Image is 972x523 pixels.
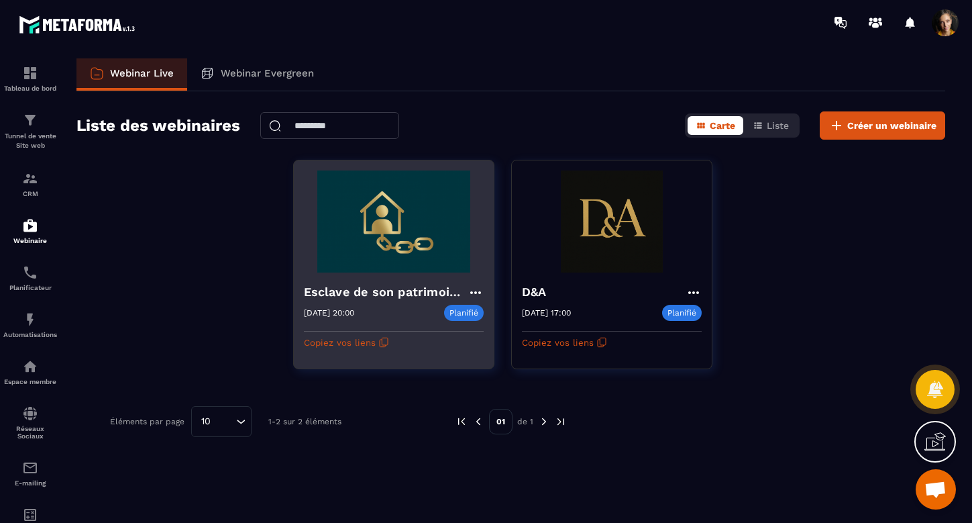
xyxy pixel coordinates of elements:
[22,171,38,187] img: formation
[3,301,57,348] a: automationsautomationsAutomatisations
[3,284,57,291] p: Planificateur
[304,283,468,301] h4: Esclave de son patrimoine
[110,417,184,426] p: Éléments par page
[304,171,484,273] img: webinar-background
[3,85,57,92] p: Tableau de bord
[522,332,607,353] button: Copiez vos liens
[3,102,57,160] a: formationformationTunnel de vente Site web
[3,207,57,254] a: automationsautomationsWebinaire
[522,283,553,301] h4: D&A
[197,414,215,429] span: 10
[22,312,38,328] img: automations
[3,160,57,207] a: formationformationCRM
[22,265,38,281] img: scheduler
[22,406,38,422] img: social-network
[820,111,945,140] button: Créer un webinaire
[517,416,533,427] p: de 1
[76,112,240,139] h2: Liste des webinaires
[3,348,57,395] a: automationsautomationsEspace membre
[3,55,57,102] a: formationformationTableau de bord
[110,67,174,79] p: Webinar Live
[22,507,38,523] img: accountant
[304,308,354,318] p: [DATE] 20:00
[3,331,57,338] p: Automatisations
[489,409,512,434] p: 01
[522,171,702,273] img: webinar-background
[221,67,314,79] p: Webinar Evergreen
[444,305,484,321] p: Planifié
[3,479,57,487] p: E-mailing
[3,378,57,385] p: Espace membre
[3,190,57,197] p: CRM
[304,332,389,353] button: Copiez vos liens
[22,359,38,375] img: automations
[847,119,936,132] span: Créer un webinaire
[710,120,735,131] span: Carte
[662,305,702,321] p: Planifié
[688,116,743,135] button: Carte
[3,254,57,301] a: schedulerschedulerPlanificateur
[191,406,252,437] div: Search for option
[3,425,57,440] p: Réseaux Sociaux
[22,65,38,81] img: formation
[745,116,797,135] button: Liste
[538,416,550,428] img: next
[76,58,187,91] a: Webinar Live
[22,112,38,128] img: formation
[455,416,468,428] img: prev
[555,416,567,428] img: next
[22,218,38,234] img: automations
[215,414,233,429] input: Search for option
[767,120,789,131] span: Liste
[522,308,571,318] p: [DATE] 17:00
[22,460,38,476] img: email
[3,395,57,450] a: social-networksocial-networkRéseaux Sociaux
[916,469,956,510] div: Ouvrir le chat
[3,237,57,244] p: Webinaire
[3,450,57,497] a: emailemailE-mailing
[472,416,484,428] img: prev
[3,132,57,150] p: Tunnel de vente Site web
[268,417,341,426] p: 1-2 sur 2 éléments
[19,12,140,37] img: logo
